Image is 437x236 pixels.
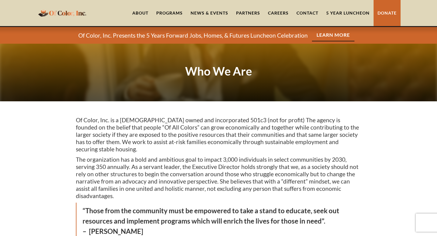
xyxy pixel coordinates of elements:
p: The organization has a bold and ambitious goal to impact 3,000 individuals in select communities ... [76,156,361,200]
strong: Who We Are [185,64,252,78]
a: Learn More [312,29,354,42]
a: home [36,6,88,20]
p: Of Color, Inc. is a [DEMOGRAPHIC_DATA] owned and incorporated 501c3 (not for profit) The agency i... [76,116,361,153]
div: Programs [156,10,183,16]
p: Of Color, Inc. Presents the 5 Years Forward Jobs, Homes, & Futures Luncheon Celebration [78,32,308,39]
